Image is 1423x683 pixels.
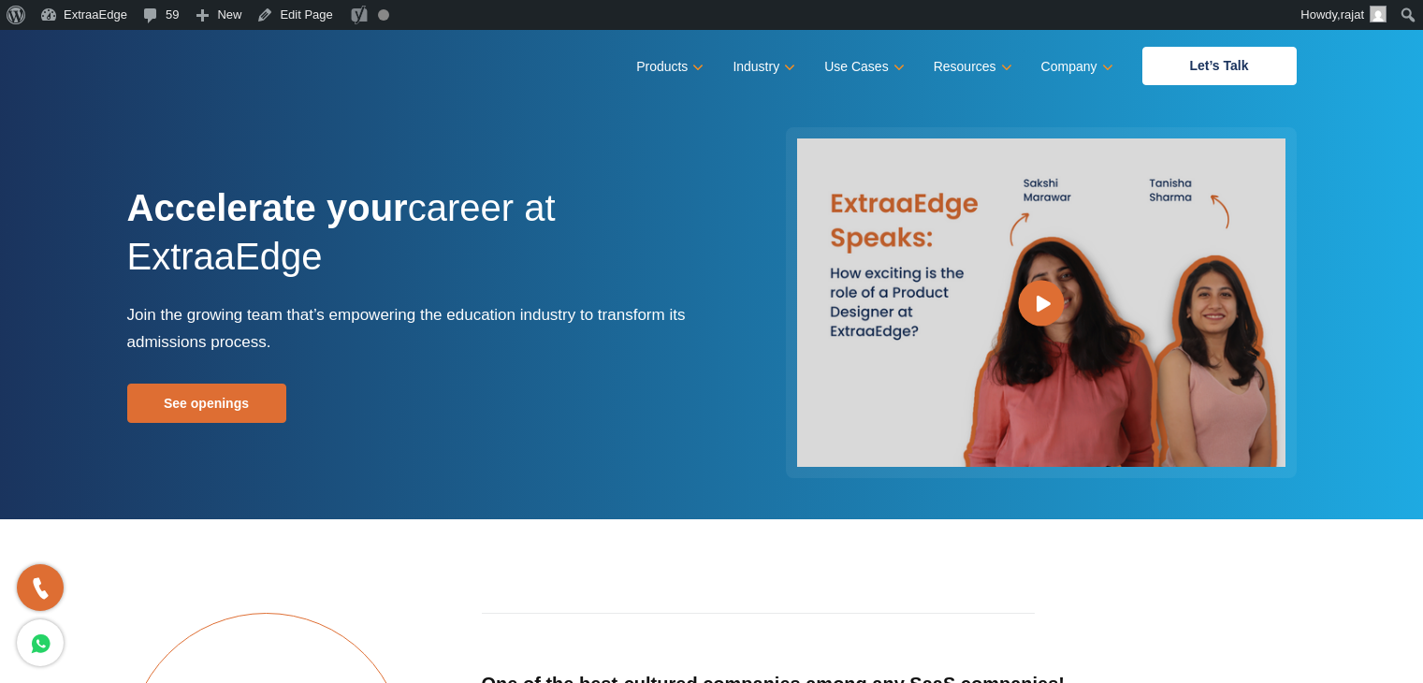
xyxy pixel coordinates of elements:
a: Products [636,53,700,80]
a: Company [1041,53,1110,80]
p: Join the growing team that’s empowering the education industry to transform its admissions process. [127,301,698,356]
span: rajat [1341,7,1364,22]
a: Let’s Talk [1142,47,1297,85]
a: Use Cases [824,53,900,80]
a: See openings [127,384,286,423]
a: Resources [934,53,1009,80]
a: Industry [733,53,791,80]
strong: Accelerate your [127,187,408,228]
h1: career at ExtraaEdge [127,183,698,301]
